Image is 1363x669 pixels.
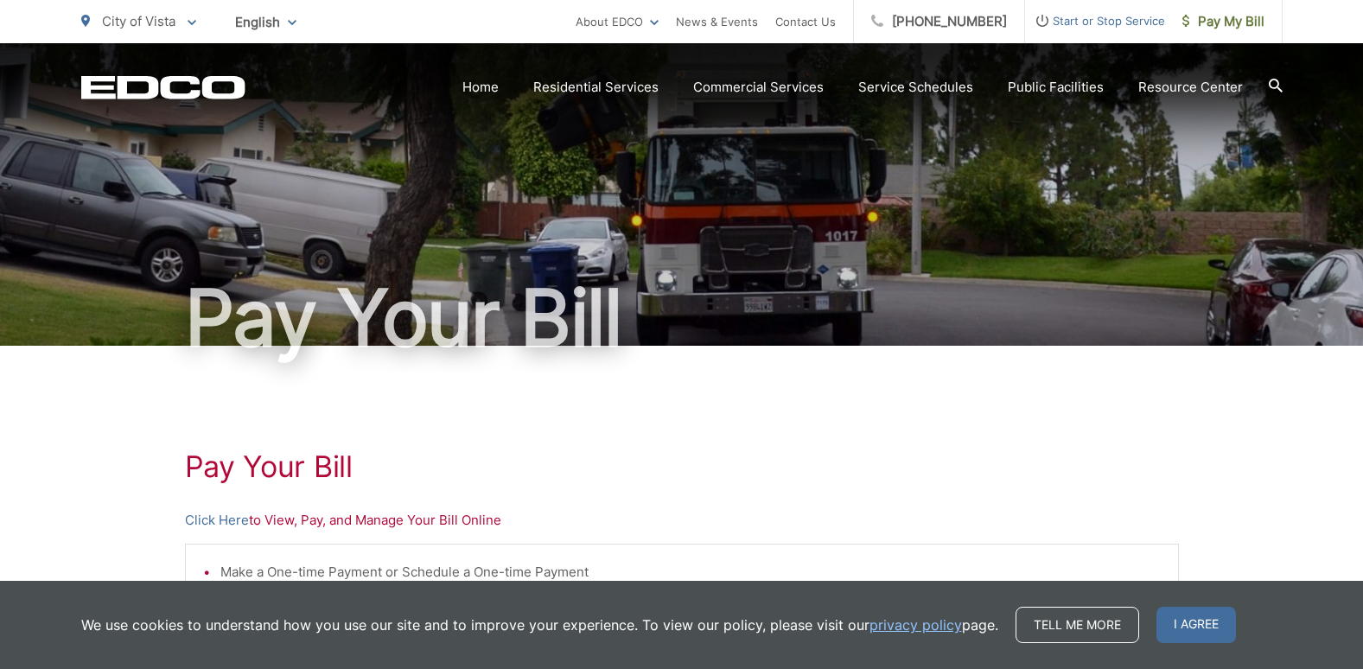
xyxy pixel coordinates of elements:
[81,615,998,635] p: We use cookies to understand how you use our site and to improve your experience. To view our pol...
[462,77,499,98] a: Home
[1156,607,1236,643] span: I agree
[1016,607,1139,643] a: Tell me more
[1008,77,1104,98] a: Public Facilities
[533,77,659,98] a: Residential Services
[1138,77,1243,98] a: Resource Center
[858,77,973,98] a: Service Schedules
[81,75,245,99] a: EDCD logo. Return to the homepage.
[185,510,1179,531] p: to View, Pay, and Manage Your Bill Online
[185,510,249,531] a: Click Here
[576,11,659,32] a: About EDCO
[1182,11,1264,32] span: Pay My Bill
[185,449,1179,484] h1: Pay Your Bill
[220,562,1161,583] li: Make a One-time Payment or Schedule a One-time Payment
[222,7,309,37] span: English
[693,77,824,98] a: Commercial Services
[775,11,836,32] a: Contact Us
[676,11,758,32] a: News & Events
[869,615,962,635] a: privacy policy
[102,13,175,29] span: City of Vista
[81,275,1283,361] h1: Pay Your Bill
